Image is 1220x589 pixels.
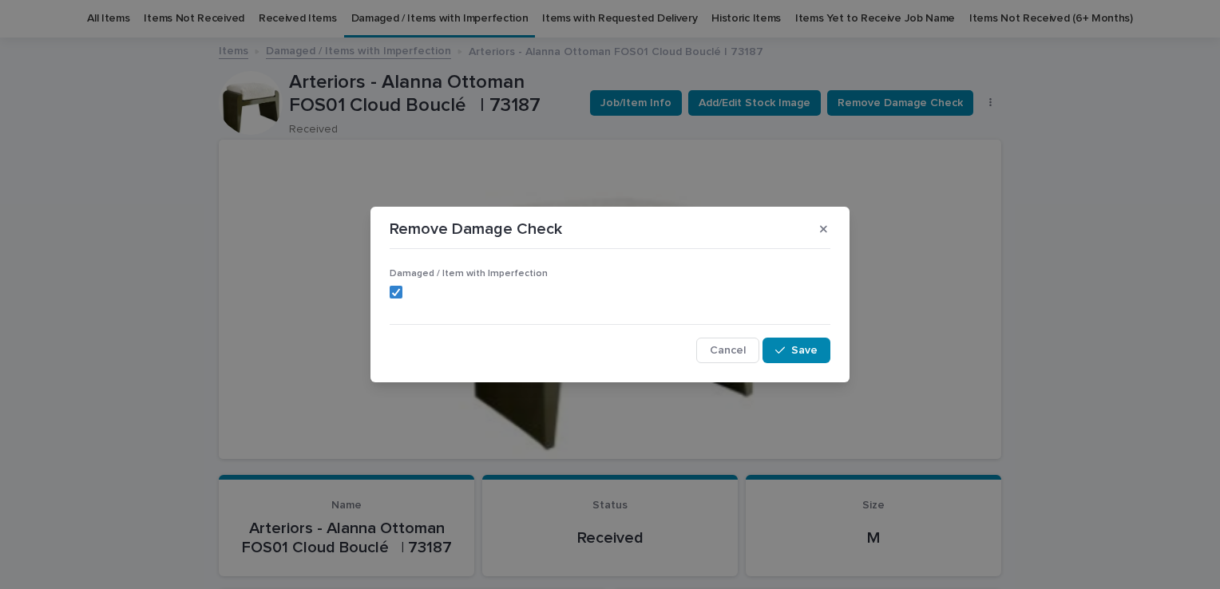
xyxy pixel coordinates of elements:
button: Save [762,338,830,363]
span: Cancel [710,345,746,356]
span: Damaged / Item with Imperfection [390,269,548,279]
p: Remove Damage Check [390,219,562,239]
button: Cancel [696,338,759,363]
span: Save [791,345,818,356]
